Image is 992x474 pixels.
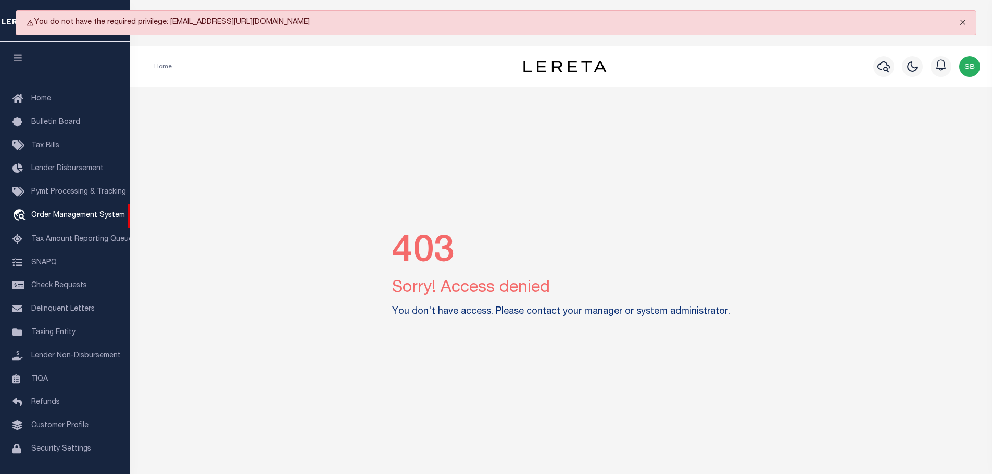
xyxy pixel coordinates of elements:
span: Pymt Processing & Tracking [31,188,126,196]
span: SNAPQ [31,259,57,266]
span: Tax Amount Reporting Queue [31,236,133,243]
p: Sorry! Access denied [392,276,730,301]
label: You don't have access. Please contact your manager or system administrator. [392,305,730,319]
div: You do not have the required privilege: [EMAIL_ADDRESS][URL][DOMAIN_NAME] [16,10,976,35]
span: Tax Bills [31,142,59,149]
li: Home [154,62,172,71]
span: TIQA [31,375,48,382]
i: travel_explore [12,209,29,223]
span: Refunds [31,399,60,406]
span: Lender Non-Disbursement [31,352,121,360]
img: svg+xml;base64,PHN2ZyB4bWxucz0iaHR0cDovL3d3dy53My5vcmcvMjAwMC9zdmciIHBvaW50ZXItZXZlbnRzPSJub25lIi... [959,56,980,77]
span: Customer Profile [31,422,89,429]
span: Home [31,95,51,103]
button: Close [950,11,976,34]
span: Order Management System [31,212,125,219]
span: Delinquent Letters [31,305,95,313]
h2: 403 [392,231,730,276]
span: Lender Disbursement [31,165,104,172]
span: Bulletin Board [31,119,80,126]
span: Taxing Entity [31,329,76,336]
img: logo-dark.svg [523,61,607,72]
span: Security Settings [31,445,91,453]
span: Check Requests [31,282,87,289]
